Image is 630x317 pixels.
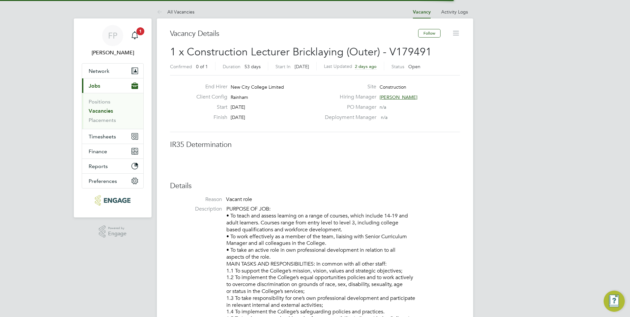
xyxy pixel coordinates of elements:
button: Reports [82,159,143,173]
span: Finance [89,148,107,155]
label: Site [321,83,376,90]
button: Follow [418,29,441,38]
a: 1 [128,25,141,46]
span: FP [108,31,117,40]
h3: IR35 Determination [170,140,460,150]
label: Start In [275,64,291,70]
span: 53 days [244,64,261,70]
span: Frank Pocock [82,49,144,57]
button: Network [82,64,143,78]
span: Open [408,64,420,70]
span: 1 [136,27,144,35]
a: Vacancies [89,108,113,114]
span: Rainham [231,94,248,100]
span: Timesheets [89,133,116,140]
span: Network [89,68,109,74]
h3: Vacancy Details [170,29,418,39]
div: Jobs [82,93,143,129]
a: Placements [89,117,116,123]
span: [DATE] [231,114,245,120]
span: n/a [380,104,386,110]
label: Hiring Manager [321,94,376,101]
button: Jobs [82,78,143,93]
span: Vacant role [226,196,252,203]
label: Duration [223,64,241,70]
nav: Main navigation [74,18,152,217]
label: Finish [191,114,227,121]
span: Construction [380,84,406,90]
label: Start [191,104,227,111]
label: Deployment Manager [321,114,376,121]
span: [DATE] [231,104,245,110]
span: n/a [381,114,387,120]
span: 1 x Construction Lecturer Bricklaying (Outer) - V179491 [170,45,432,58]
a: FP[PERSON_NAME] [82,25,144,57]
span: [PERSON_NAME] [380,94,417,100]
span: Powered by [108,225,127,231]
span: Engage [108,231,127,237]
span: [DATE] [295,64,309,70]
label: Last Updated [324,63,352,69]
label: End Hirer [191,83,227,90]
a: Activity Logs [441,9,468,15]
span: 0 of 1 [196,64,208,70]
span: New City College Limited [231,84,284,90]
a: Powered byEngage [99,225,127,238]
span: Jobs [89,83,100,89]
button: Timesheets [82,129,143,144]
a: All Vacancies [157,9,194,15]
h3: Details [170,181,460,191]
button: Engage Resource Center [604,291,625,312]
button: Finance [82,144,143,158]
a: Vacancy [413,9,431,15]
img: morganhunt-logo-retina.png [95,195,130,206]
span: 2 days ago [355,64,377,69]
span: Reports [89,163,108,169]
span: Preferences [89,178,117,184]
label: Reason [170,196,222,203]
label: Confirmed [170,64,192,70]
label: PO Manager [321,104,376,111]
button: Preferences [82,174,143,188]
label: Status [391,64,404,70]
label: Client Config [191,94,227,101]
a: Positions [89,99,110,105]
label: Description [170,206,222,213]
a: Go to home page [82,195,144,206]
